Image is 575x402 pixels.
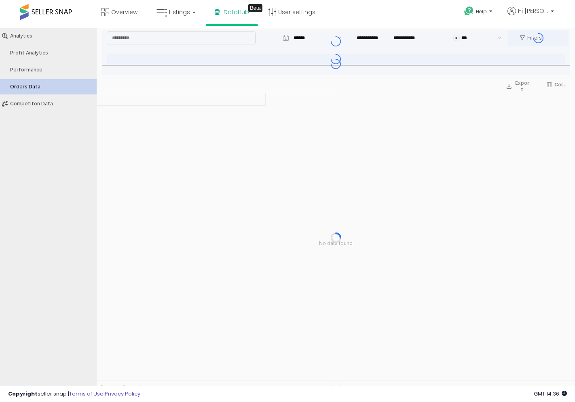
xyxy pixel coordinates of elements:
[248,4,262,12] div: Tooltip anchor
[507,7,554,25] a: Hi [PERSON_NAME]
[10,5,95,10] div: Analytics
[97,48,575,370] div: ExportColumnsTable toolbar
[105,390,140,398] a: Privacy Policy
[169,8,190,16] span: Listings
[8,390,38,398] strong: Copyright
[464,6,474,16] i: Get Help
[331,204,341,215] div: Progress circle
[518,7,548,15] span: Hi [PERSON_NAME]
[224,8,249,16] span: DataHub
[10,56,95,61] div: Orders Data
[10,39,95,44] div: Performance
[111,8,137,16] span: Overview
[476,8,487,15] span: Help
[534,390,567,398] span: 2025-09-10 14:36 GMT
[10,22,95,27] div: Profit Analytics
[8,390,140,398] div: seller snap | |
[10,73,95,78] div: Competiton Data
[69,390,104,398] a: Terms of Use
